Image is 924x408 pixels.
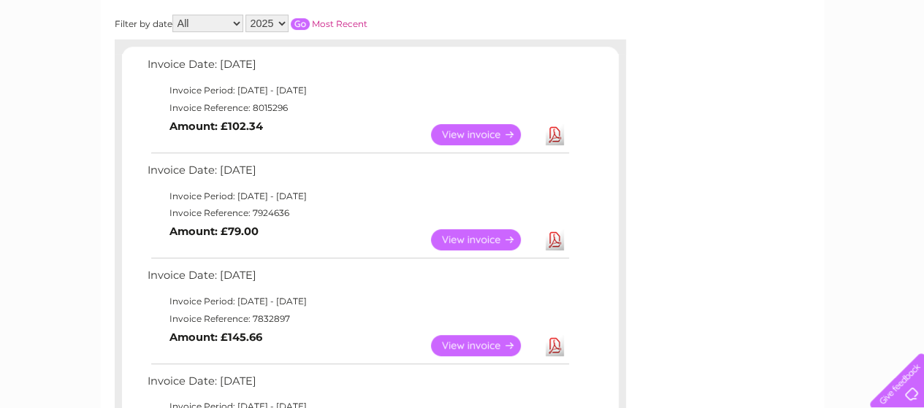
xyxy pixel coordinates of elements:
[649,7,749,26] a: 0333 014 3131
[703,62,736,73] a: Energy
[144,204,571,222] td: Invoice Reference: 7924636
[667,62,695,73] a: Water
[546,124,564,145] a: Download
[144,293,571,310] td: Invoice Period: [DATE] - [DATE]
[144,310,571,328] td: Invoice Reference: 7832897
[546,335,564,356] a: Download
[744,62,788,73] a: Telecoms
[169,225,259,238] b: Amount: £79.00
[144,99,571,117] td: Invoice Reference: 8015296
[431,229,538,250] a: View
[431,335,538,356] a: View
[144,161,571,188] td: Invoice Date: [DATE]
[32,38,107,82] img: logo.png
[144,188,571,205] td: Invoice Period: [DATE] - [DATE]
[169,120,263,133] b: Amount: £102.34
[312,18,367,29] a: Most Recent
[144,82,571,99] td: Invoice Period: [DATE] - [DATE]
[546,229,564,250] a: Download
[431,124,538,145] a: View
[115,15,498,32] div: Filter by date
[144,266,571,293] td: Invoice Date: [DATE]
[144,55,571,82] td: Invoice Date: [DATE]
[144,372,571,399] td: Invoice Date: [DATE]
[827,62,863,73] a: Contact
[876,62,910,73] a: Log out
[169,331,262,344] b: Amount: £145.66
[118,8,808,71] div: Clear Business is a trading name of Verastar Limited (registered in [GEOGRAPHIC_DATA] No. 3667643...
[797,62,818,73] a: Blog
